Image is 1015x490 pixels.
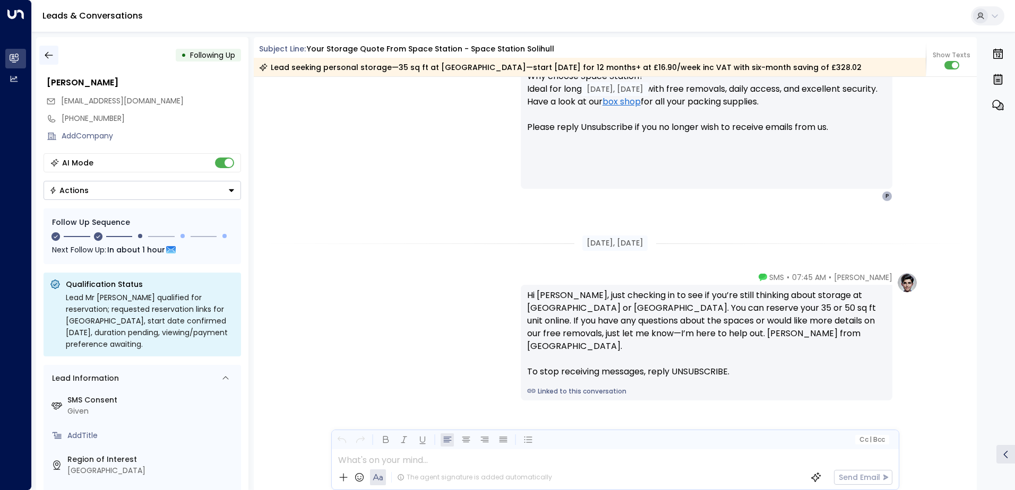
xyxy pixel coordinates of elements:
[582,235,648,251] div: [DATE], [DATE]
[397,472,552,482] div: The agent signature is added automatically
[47,76,241,89] div: [PERSON_NAME]
[66,292,235,350] div: Lead Mr [PERSON_NAME] qualified for reservation; requested reservation links for [GEOGRAPHIC_DATA...
[792,272,826,283] span: 07:45 AM
[52,244,233,256] div: Next Follow Up:
[787,272,789,283] span: •
[181,46,186,65] div: •
[769,272,784,283] span: SMS
[107,244,165,256] span: In about 1 hour
[62,113,241,124] div: [PHONE_NUMBER]
[870,436,872,443] span: |
[42,10,143,22] a: Leads & Conversations
[834,272,892,283] span: [PERSON_NAME]
[527,289,886,378] div: Hi [PERSON_NAME], just checking in to see if you’re still thinking about storage at [GEOGRAPHIC_D...
[897,272,918,293] img: profile-logo.png
[52,217,233,228] div: Follow Up Sequence
[67,430,237,441] div: AddTitle
[855,435,889,445] button: Cc|Bcc
[67,454,237,465] label: Region of Interest
[859,436,884,443] span: Cc Bcc
[48,373,119,384] div: Lead Information
[67,406,237,417] div: Given
[67,465,237,476] div: [GEOGRAPHIC_DATA]
[581,82,649,96] div: [DATE], [DATE]
[44,181,241,200] button: Actions
[67,395,237,406] label: SMS Consent
[44,181,241,200] div: Button group with a nested menu
[259,43,306,54] span: Subject Line:
[61,95,184,107] span: pmf2111@gmail.com
[62,157,93,168] div: AI Mode
[259,62,862,73] div: Lead seeking personal storage—35 sq ft at [GEOGRAPHIC_DATA]—start [DATE] for 12 months+ at £16.90...
[603,95,641,108] a: box shop
[527,387,886,396] a: Linked to this conversation
[62,130,241,142] div: AddCompany
[190,50,235,60] span: Following Up
[354,433,367,447] button: Redo
[335,433,348,447] button: Undo
[49,186,89,195] div: Actions
[933,50,970,60] span: Show Texts
[61,95,184,106] span: [EMAIL_ADDRESS][DOMAIN_NAME]
[829,272,831,283] span: •
[66,279,235,290] p: Qualification Status
[882,191,892,202] div: P
[307,43,554,55] div: Your storage quote from Space Station - Space Station Solihull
